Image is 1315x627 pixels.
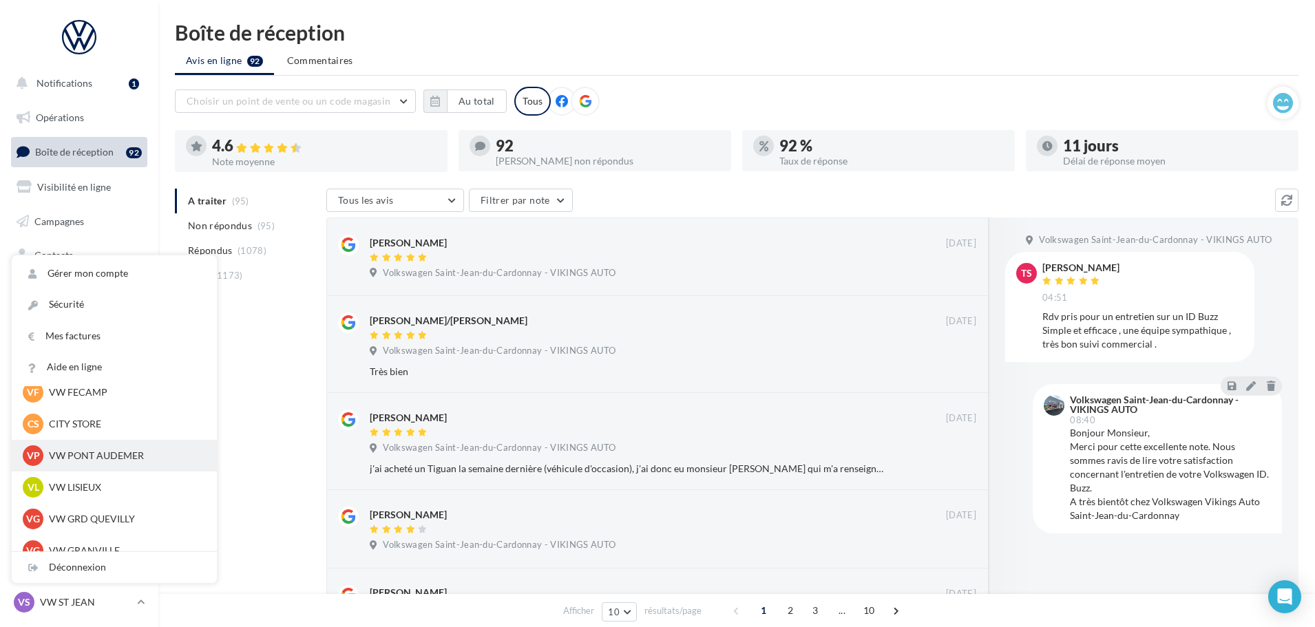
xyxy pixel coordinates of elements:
[12,321,217,352] a: Mes factures
[12,289,217,320] a: Sécurité
[1042,292,1068,304] span: 04:51
[383,539,616,551] span: Volkswagen Saint-Jean-du-Cardonnay - VIKINGS AUTO
[779,138,1004,153] div: 92 %
[423,89,507,113] button: Au total
[8,343,150,384] a: PLV et print personnalisable
[12,552,217,583] div: Déconnexion
[804,599,826,621] span: 3
[1063,138,1287,153] div: 11 jours
[496,138,720,153] div: 92
[126,147,142,158] div: 92
[49,385,200,399] p: VW FECAMP
[469,189,573,212] button: Filtrer par note
[187,95,390,107] span: Choisir un point de vente ou un code magasin
[8,390,150,430] a: Campagnes DataOnDemand
[18,595,30,609] span: VS
[40,595,131,609] p: VW ST JEAN
[946,588,976,600] span: [DATE]
[49,417,200,431] p: CITY STORE
[8,137,150,167] a: Boîte de réception92
[28,417,39,431] span: CS
[36,77,92,89] span: Notifications
[858,599,881,621] span: 10
[12,258,217,289] a: Gérer mon compte
[27,385,39,399] span: VF
[370,314,527,328] div: [PERSON_NAME]/[PERSON_NAME]
[383,442,616,454] span: Volkswagen Saint-Jean-du-Cardonnay - VIKINGS AUTO
[8,310,150,339] a: Calendrier
[34,249,73,261] span: Contacts
[49,512,200,526] p: VW GRD QUEVILLY
[188,219,252,233] span: Non répondus
[35,146,114,158] span: Boîte de réception
[370,236,447,250] div: [PERSON_NAME]
[28,480,39,494] span: VL
[129,78,139,89] div: 1
[370,462,887,476] div: j'ai acheté un Tiguan la semaine dernière (véhicule d'occasion), j'ai donc eu monsieur [PERSON_NA...
[370,365,887,379] div: Très bien
[946,315,976,328] span: [DATE]
[644,604,702,617] span: résultats/page
[175,89,416,113] button: Choisir un point de vente ou un code magasin
[326,189,464,212] button: Tous les avis
[514,87,551,116] div: Tous
[8,69,145,98] button: Notifications 1
[8,207,150,236] a: Campagnes
[11,589,147,615] a: VS VW ST JEAN
[779,156,1004,166] div: Taux de réponse
[36,111,84,123] span: Opérations
[37,181,111,193] span: Visibilité en ligne
[49,449,200,463] p: VW PONT AUDEMER
[1021,266,1032,280] span: ts
[563,604,594,617] span: Afficher
[26,544,40,557] span: VG
[8,173,150,202] a: Visibilité en ligne
[1063,156,1287,166] div: Délai de réponse moyen
[12,352,217,383] a: Aide en ligne
[287,54,353,67] span: Commentaires
[1268,580,1301,613] div: Open Intercom Messenger
[1039,234,1272,246] span: Volkswagen Saint-Jean-du-Cardonnay - VIKINGS AUTO
[946,509,976,522] span: [DATE]
[779,599,801,621] span: 2
[188,244,233,257] span: Répondus
[447,89,507,113] button: Au total
[608,606,620,617] span: 10
[1070,426,1271,522] div: Bonjour Monsieur, Merci pour cette excellente note. Nous sommes ravis de lire votre satisfaction ...
[496,156,720,166] div: [PERSON_NAME] non répondus
[831,599,853,621] span: ...
[370,508,447,522] div: [PERSON_NAME]
[1042,263,1119,273] div: [PERSON_NAME]
[34,215,84,226] span: Campagnes
[214,270,243,281] span: (1173)
[370,586,447,599] div: [PERSON_NAME]
[753,599,775,621] span: 1
[8,275,150,304] a: Médiathèque
[175,22,1298,43] div: Boîte de réception
[1070,395,1268,414] div: Volkswagen Saint-Jean-du-Cardonnay - VIKINGS AUTO
[383,345,616,357] span: Volkswagen Saint-Jean-du-Cardonnay - VIKINGS AUTO
[27,449,40,463] span: VP
[1070,416,1095,425] span: 08:40
[212,138,436,154] div: 4.6
[238,245,266,256] span: (1078)
[8,241,150,270] a: Contacts
[49,544,200,557] p: VW GRANVILLE
[26,512,40,526] span: VG
[257,220,275,231] span: (95)
[946,412,976,425] span: [DATE]
[602,602,637,621] button: 10
[8,103,150,132] a: Opérations
[370,411,447,425] div: [PERSON_NAME]
[1042,310,1243,351] div: Rdv pris pour un entretien sur un ID Buzz Simple et efficace , une équipe sympathique , très bon ...
[338,194,394,206] span: Tous les avis
[212,157,436,167] div: Note moyenne
[49,480,200,494] p: VW LISIEUX
[383,267,616,279] span: Volkswagen Saint-Jean-du-Cardonnay - VIKINGS AUTO
[946,237,976,250] span: [DATE]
